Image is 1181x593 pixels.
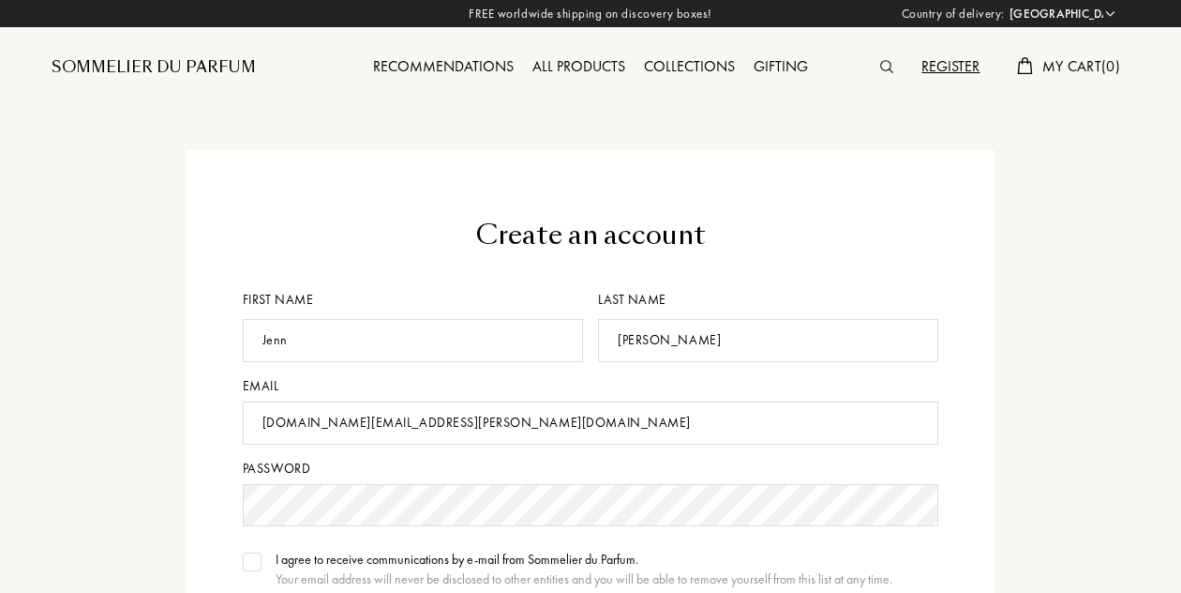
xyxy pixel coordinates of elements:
[1017,57,1032,74] img: cart.svg
[880,60,893,73] img: search_icn.svg
[364,56,523,76] a: Recommendations
[598,319,938,362] input: Last name
[276,550,892,570] div: I agree to receive communications by e-mail from Sommelier du Parfum.
[243,459,939,479] div: Password
[1042,56,1120,76] span: My Cart ( 0 )
[243,402,939,445] input: Email
[902,5,1005,23] span: Country of delivery:
[243,376,939,396] div: Email
[364,55,523,80] div: Recommendations
[243,319,583,362] input: First name
[523,55,635,80] div: All products
[635,56,744,76] a: Collections
[243,290,590,310] div: First name
[523,56,635,76] a: All products
[598,290,938,310] div: Last name
[52,56,256,79] a: Sommelier du Parfum
[246,557,259,567] img: valide.svg
[912,56,989,76] a: Register
[744,55,817,80] div: Gifting
[744,56,817,76] a: Gifting
[243,216,939,255] div: Create an account
[635,55,744,80] div: Collections
[276,570,892,589] div: Your email address will never be disclosed to other entities and you will be able to remove yours...
[912,55,989,80] div: Register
